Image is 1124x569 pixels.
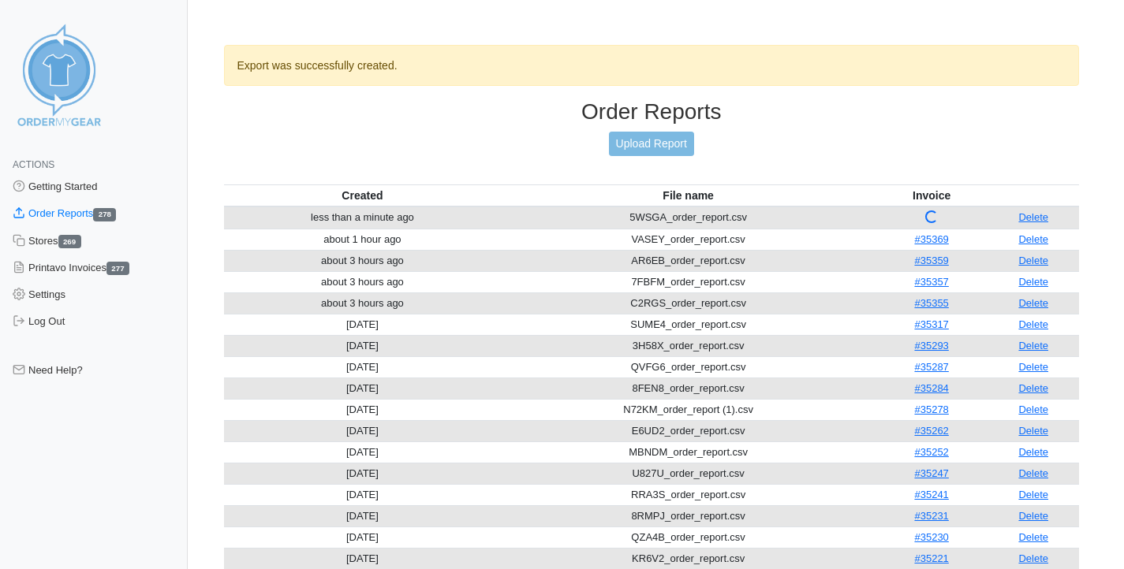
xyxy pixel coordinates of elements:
[224,229,502,250] td: about 1 hour ago
[224,271,502,292] td: about 3 hours ago
[106,262,129,275] span: 277
[914,510,948,522] a: #35231
[224,548,502,569] td: [DATE]
[501,206,876,229] td: 5WSGA_order_report.csv
[501,399,876,420] td: N72KM_order_report (1).csv
[501,377,876,399] td: 8FEN8_order_report.csv
[501,484,876,505] td: RRA3S_order_report.csv
[501,505,876,526] td: 8RMPJ_order_report.csv
[224,399,502,420] td: [DATE]
[501,314,876,335] td: SUME4_order_report.csv
[914,255,948,266] a: #35359
[1018,318,1048,330] a: Delete
[224,99,1080,125] h3: Order Reports
[224,441,502,463] td: [DATE]
[1018,467,1048,479] a: Delete
[501,356,876,377] td: QVFG6_order_report.csv
[224,377,502,399] td: [DATE]
[914,297,948,309] a: #35355
[914,361,948,373] a: #35287
[1018,552,1048,564] a: Delete
[224,356,502,377] td: [DATE]
[914,233,948,245] a: #35369
[501,184,876,206] th: File name
[1018,382,1048,394] a: Delete
[914,467,948,479] a: #35247
[224,206,502,229] td: less than a minute ago
[914,531,948,543] a: #35230
[914,404,948,415] a: #35278
[1018,404,1048,415] a: Delete
[914,489,948,500] a: #35241
[501,526,876,548] td: QZA4B_order_report.csv
[224,463,502,484] td: [DATE]
[93,208,116,221] span: 278
[1018,425,1048,437] a: Delete
[609,132,694,156] a: Upload Report
[1018,361,1048,373] a: Delete
[501,420,876,441] td: E6UD2_order_report.csv
[501,292,876,314] td: C2RGS_order_report.csv
[501,271,876,292] td: 7FBFM_order_report.csv
[914,382,948,394] a: #35284
[1018,531,1048,543] a: Delete
[224,484,502,505] td: [DATE]
[224,526,502,548] td: [DATE]
[914,276,948,288] a: #35357
[914,552,948,564] a: #35221
[1018,510,1048,522] a: Delete
[876,184,988,206] th: Invoice
[224,314,502,335] td: [DATE]
[224,45,1080,86] div: Export was successfully created.
[914,425,948,437] a: #35262
[501,335,876,356] td: 3H58X_order_report.csv
[13,159,54,170] span: Actions
[914,340,948,351] a: #35293
[501,463,876,484] td: U827U_order_report.csv
[224,292,502,314] td: about 3 hours ago
[1018,297,1048,309] a: Delete
[224,420,502,441] td: [DATE]
[914,446,948,458] a: #35252
[501,250,876,271] td: AR6EB_order_report.csv
[1018,211,1048,223] a: Delete
[1018,276,1048,288] a: Delete
[1018,340,1048,351] a: Delete
[1018,233,1048,245] a: Delete
[224,335,502,356] td: [DATE]
[1018,489,1048,500] a: Delete
[501,229,876,250] td: VASEY_order_report.csv
[224,250,502,271] td: about 3 hours ago
[914,318,948,330] a: #35317
[501,548,876,569] td: KR6V2_order_report.csv
[224,505,502,526] td: [DATE]
[1018,255,1048,266] a: Delete
[501,441,876,463] td: MBNDM_order_report.csv
[224,184,502,206] th: Created
[1018,446,1048,458] a: Delete
[58,235,81,248] span: 269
